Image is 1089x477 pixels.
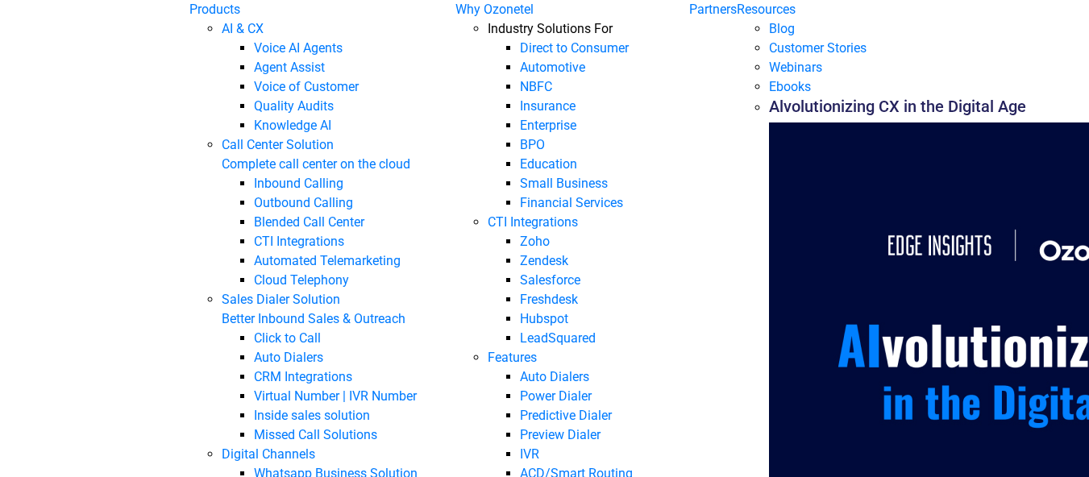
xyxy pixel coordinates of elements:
a: Inside sales solution [254,408,370,423]
a: Auto Dialers [254,350,323,365]
a: Missed Call Solutions [254,427,377,442]
a: Inbound Calling [254,176,343,191]
a: Insurance [520,98,576,114]
a: Features [488,350,537,365]
a: Products [189,2,240,17]
a: Knowledge AI [254,118,331,133]
a: Salesforce [520,272,580,288]
a: Blended Call Center [254,214,364,230]
a: Financial Services [520,195,623,210]
a: Virtual Number | IVR Number [254,388,417,404]
a: Customer Stories [769,40,867,56]
a: Voice AI Agents [254,40,343,56]
a: Enterprise [520,118,576,133]
a: Quality Audits [254,98,334,114]
a: Call Center SolutionComplete call center on the cloud [222,137,455,174]
a: Education [520,156,577,172]
a: CRM Integrations [254,369,352,384]
a: Small Business [520,176,608,191]
a: Resources [737,2,796,17]
a: Why Ozonetel [455,2,534,17]
a: Voice of Customer [254,79,359,94]
a: Freshdesk [520,292,578,307]
a: Sales Dialer SolutionBetter Inbound Sales & Outreach [222,292,455,329]
a: Predictive Dialer [520,408,612,423]
a: NBFC [520,79,552,94]
a: Industry Solutions For [488,21,613,36]
a: Webinars [769,60,822,75]
a: Automated Telemarketing [254,253,401,268]
a: Automotive [520,60,585,75]
a: Ebooks [769,79,811,94]
a: Partners [689,2,737,17]
a: Blog [769,21,795,36]
a: BPO [520,137,545,152]
a: Digital Channels [222,446,315,462]
a: Zendesk [520,253,568,268]
a: AI & CX [222,21,264,36]
a: CTI Integrations [254,234,344,249]
a: Outbound Calling [254,195,353,210]
span: Better Inbound Sales & Outreach [222,309,455,329]
a: Agent Assist [254,60,325,75]
span: Complete call center on the cloud [222,155,455,174]
a: Click to Call [254,330,321,346]
a: CTI Integrations [488,214,578,230]
a: LeadSquared [520,330,596,346]
a: Auto Dialers [520,369,589,384]
a: Zoho [520,234,550,249]
a: Preview Dialer [520,427,601,442]
a: Power Dialer [520,388,592,404]
a: Direct to Consumer [520,40,629,56]
a: Hubspot [520,311,568,326]
a: IVR [520,446,539,462]
a: Cloud Telephony [254,272,349,288]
